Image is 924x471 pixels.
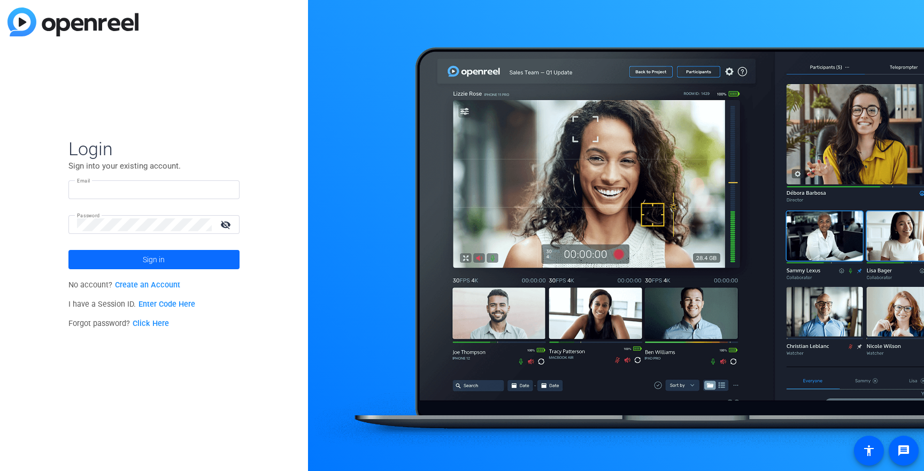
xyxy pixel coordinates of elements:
[77,212,100,218] mat-label: Password
[68,160,240,172] p: Sign into your existing account.
[143,246,165,273] span: Sign in
[7,7,138,36] img: blue-gradient.svg
[68,300,195,309] span: I have a Session ID.
[68,319,169,328] span: Forgot password?
[133,319,169,328] a: Click Here
[115,280,180,290] a: Create an Account
[897,444,910,457] mat-icon: message
[863,444,875,457] mat-icon: accessibility
[77,184,231,196] input: Enter Email Address
[138,300,195,309] a: Enter Code Here
[68,138,240,160] span: Login
[77,178,90,184] mat-label: Email
[68,250,240,269] button: Sign in
[214,217,240,232] mat-icon: visibility_off
[68,280,180,290] span: No account?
